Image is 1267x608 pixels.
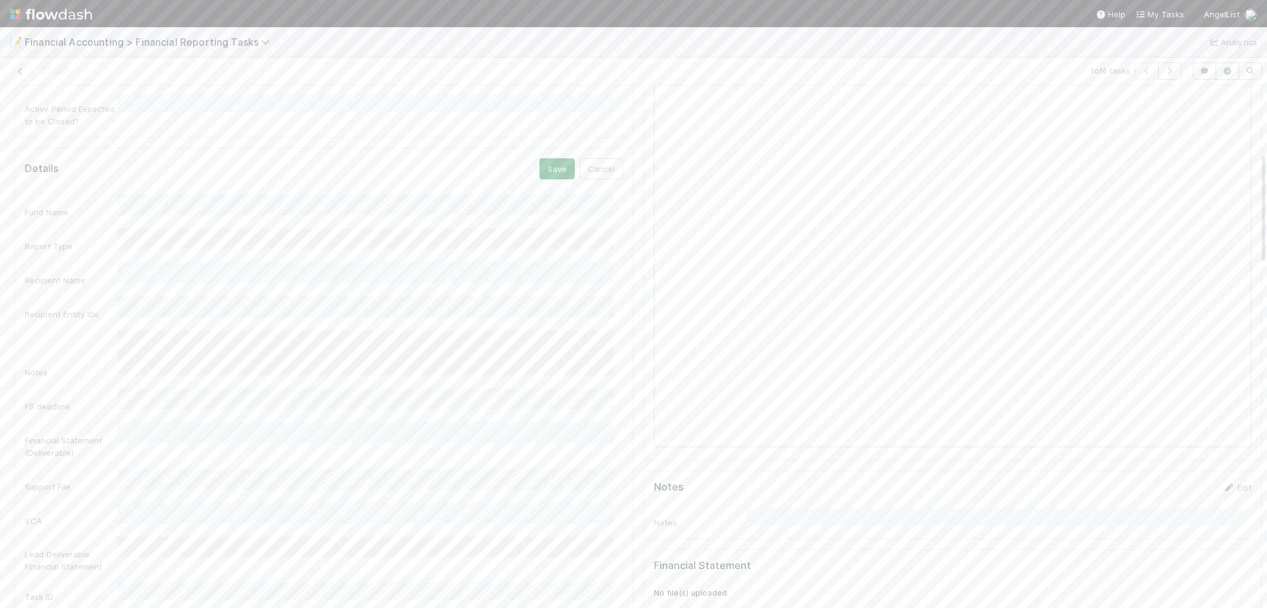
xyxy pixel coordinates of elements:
div: Recipient Entity IDs [25,308,118,320]
span: My Tasks [1135,9,1184,19]
span: Financial Accounting > Financial Reporting Tasks [25,36,276,48]
h5: Details [25,163,59,175]
div: Help [1096,8,1125,20]
div: No file(s) uploaded. [654,560,1252,599]
a: My Tasks [1135,8,1184,20]
span: AngelList [1204,9,1240,19]
div: Fund Name [25,206,118,218]
div: Support File [25,481,118,493]
button: Cancel [580,158,623,179]
h5: Financial Statement [654,560,751,572]
div: Active Period Expected to be Closed? [25,103,118,127]
div: Report Type [25,240,118,252]
div: Recipient Name [25,274,118,286]
span: 1 of 4 tasks [1091,64,1130,77]
div: FS deadline [25,400,118,413]
img: avatar_e5ec2f5b-afc7-4357-8cf1-2139873d70b1.png [1245,9,1257,21]
span: 📝 [10,36,22,47]
div: Lead Deliverable Financial Statement [25,548,118,573]
a: Analytics [1208,35,1257,49]
div: Notes [25,366,118,379]
button: Save [539,158,575,179]
div: Task ID [25,591,118,603]
div: Notes [654,516,747,529]
img: logo-inverted-e16ddd16eac7371096b0.svg [10,4,92,25]
div: Financial Statement (Deliverable) [25,434,118,459]
h5: Notes [654,481,684,494]
div: VCA [25,515,118,527]
a: Edit [1222,482,1252,492]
